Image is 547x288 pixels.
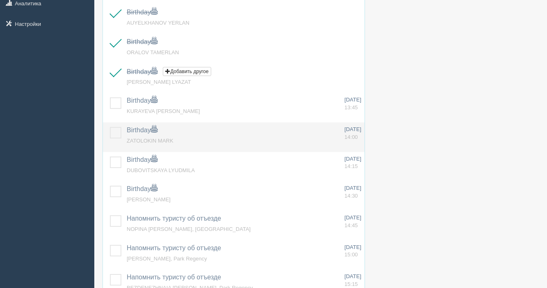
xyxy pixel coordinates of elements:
[127,256,207,262] a: [PERSON_NAME], Park Regency
[127,156,157,163] a: Birthday
[344,273,361,288] a: [DATE] 15:15
[344,244,361,250] span: [DATE]
[344,96,361,111] a: [DATE] 13:45
[344,134,358,140] span: 14:00
[127,68,157,75] a: Birthday
[344,273,361,279] span: [DATE]
[344,214,361,229] a: [DATE] 14:45
[344,104,358,111] span: 13:45
[127,49,179,55] a: ORALOV TAMERLAN
[344,126,361,141] a: [DATE] 14:00
[344,214,361,221] span: [DATE]
[127,196,171,203] a: [PERSON_NAME]
[127,79,191,85] a: [PERSON_NAME] LYAZAT
[127,97,157,104] a: Birthday
[127,108,200,114] a: KURAYEVA [PERSON_NAME]
[344,155,361,170] a: [DATE] 14:15
[127,215,221,222] a: Напомнить туристу об отъезде
[163,67,211,76] button: Добавить другое
[344,97,361,103] span: [DATE]
[344,193,358,199] span: 14:30
[344,185,361,191] span: [DATE]
[127,185,157,192] a: Birthday
[127,274,221,281] a: Напомнить туристу об отъезде
[344,163,358,169] span: 14:15
[344,281,358,287] span: 15:15
[344,184,361,200] a: [DATE] 14:30
[344,222,358,228] span: 14:45
[127,138,173,144] a: ZATOLOKIN MARK
[127,9,157,16] a: Birthday
[127,20,189,26] a: AUYELKHANOV YERLAN
[344,156,361,162] span: [DATE]
[127,244,221,251] a: Напомнить туристу об отъезде
[127,167,195,173] a: DUBOVITSKAYA LYUDMILA
[127,38,157,45] a: Birthday
[127,226,251,232] a: NOPINA [PERSON_NAME], [GEOGRAPHIC_DATA]
[127,127,157,134] a: Birthday
[344,126,361,132] span: [DATE]
[344,244,361,259] a: [DATE] 15:00
[344,251,358,258] span: 15:00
